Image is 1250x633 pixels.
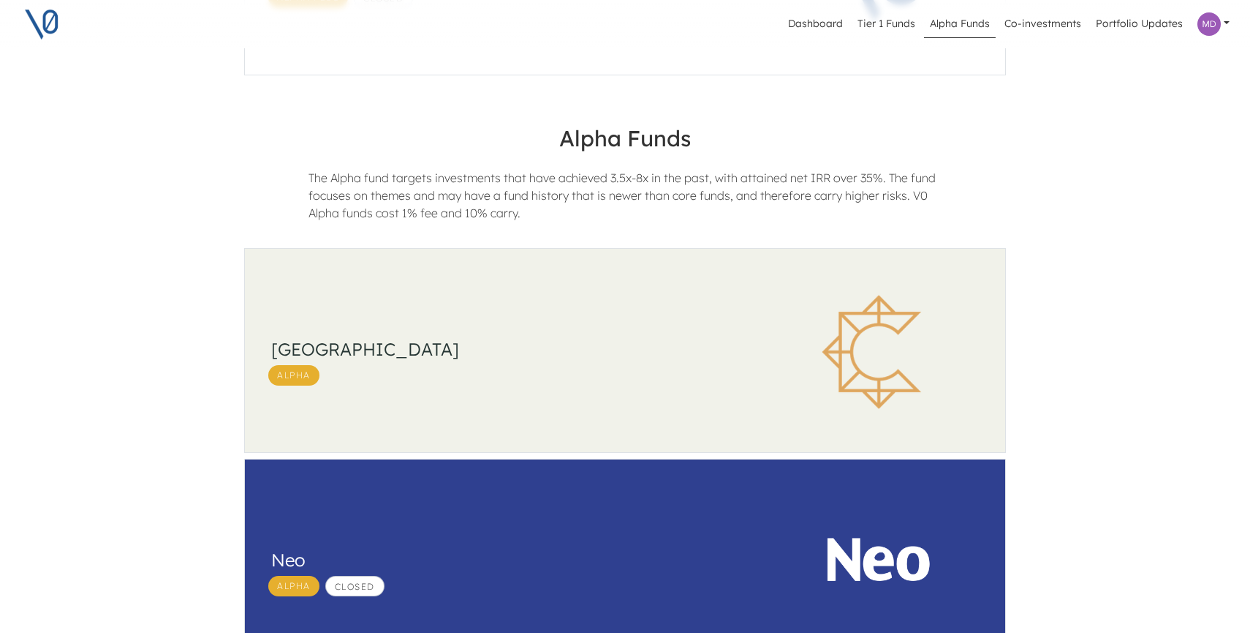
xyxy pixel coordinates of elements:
[852,10,921,38] a: Tier 1 Funds
[268,576,319,596] span: Alpha
[298,169,953,233] div: The Alpha fund targets investments that have achieved 3.5x-8x in the past, with attained net IRR ...
[271,550,740,571] h3: Neo
[1090,10,1189,38] a: Portfolio Updates
[1197,12,1221,36] img: Profile
[924,10,996,38] a: Alpha Funds
[23,6,60,42] img: V0 logo
[268,365,319,386] span: Alpha
[782,10,849,38] a: Dashboard
[241,245,1009,456] a: [GEOGRAPHIC_DATA]AlphaSouth Park Commons
[232,113,1018,163] h4: Alpha Funds
[271,339,740,360] h3: [GEOGRAPHIC_DATA]
[999,10,1087,38] a: Co-investments
[769,261,988,443] img: South Park Commons
[325,576,385,596] span: Closed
